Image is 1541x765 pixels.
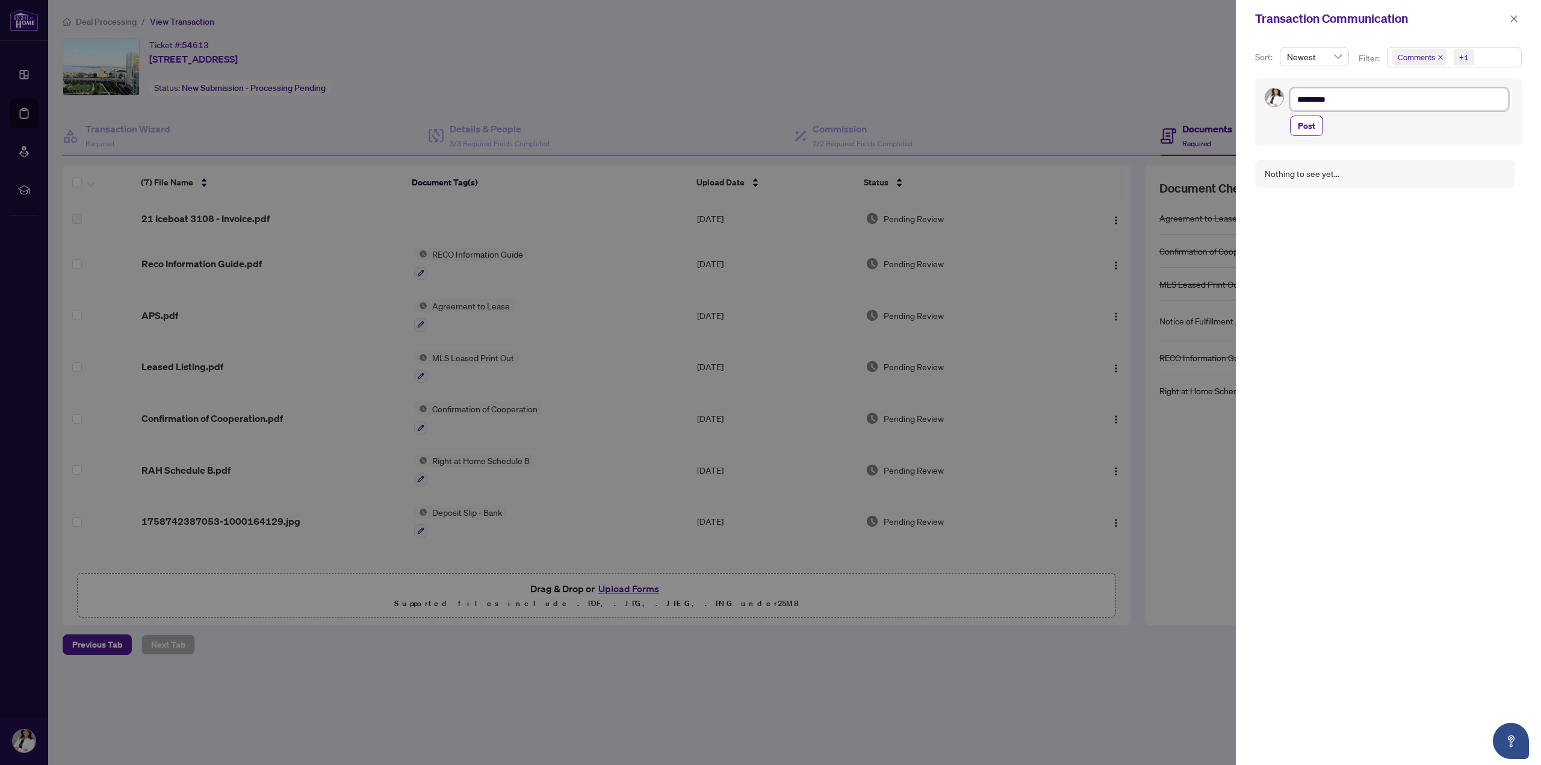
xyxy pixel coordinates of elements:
span: Newest [1287,48,1342,66]
p: Sort: [1255,51,1275,64]
span: Post [1298,116,1315,135]
img: Profile Icon [1265,88,1283,107]
span: Comments [1392,49,1446,66]
button: Open asap [1493,723,1529,759]
span: close [1437,54,1443,60]
button: Post [1290,116,1323,136]
div: +1 [1459,51,1469,63]
span: Comments [1398,51,1435,63]
div: Nothing to see yet... [1265,167,1339,181]
div: Transaction Communication [1255,10,1506,28]
p: Filter: [1359,52,1381,65]
span: close [1510,14,1518,23]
